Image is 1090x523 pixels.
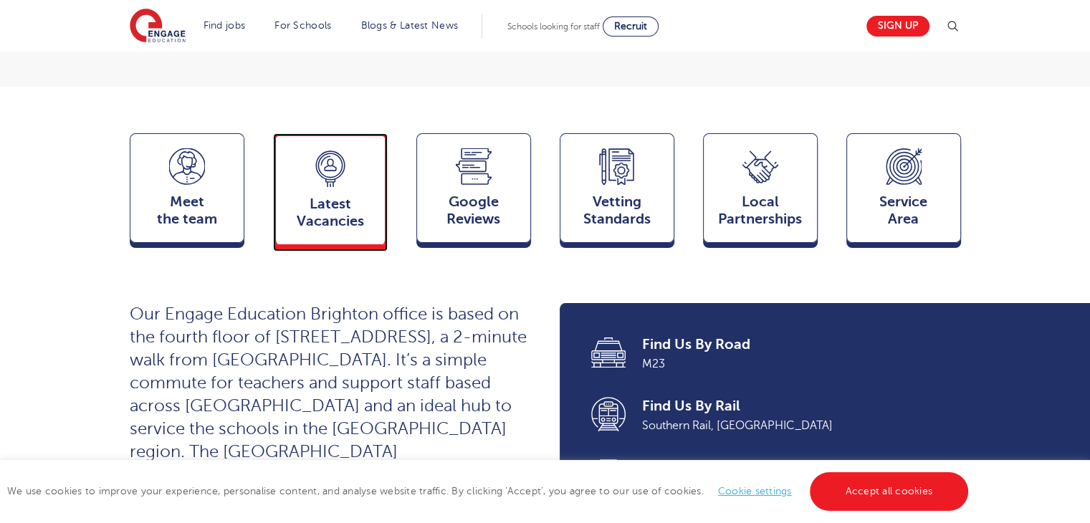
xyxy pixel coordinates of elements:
a: Cookie settings [718,486,792,496]
span: Find Us By Rail [642,396,941,416]
a: Recruit [603,16,659,37]
img: Engage Education [130,9,186,44]
a: Find jobs [204,20,246,31]
span: Southern Rail, [GEOGRAPHIC_DATA] [642,416,941,435]
span: Latest Vacancies [283,196,378,230]
a: For Schools [274,20,331,31]
span: Find Us By Bus [642,458,941,478]
a: Blogs & Latest News [361,20,459,31]
span: Schools looking for staff [507,21,600,32]
span: Recruit [614,21,647,32]
a: Local Partnerships [703,133,818,249]
span: Google Reviews [424,193,523,228]
span: We use cookies to improve your experience, personalise content, and analyse website traffic. By c... [7,486,972,496]
span: Find Us By Road [642,335,941,355]
span: Meet the team [138,193,236,228]
a: LatestVacancies [273,133,388,251]
span: M23 [642,355,941,373]
a: Meetthe team [130,133,244,249]
span: Local Partnerships [711,193,810,228]
a: GoogleReviews [416,133,531,249]
a: Accept all cookies [810,472,969,511]
a: ServiceArea [846,133,961,249]
a: Sign up [866,16,929,37]
a: VettingStandards [560,133,674,249]
span: Vetting Standards [568,193,666,228]
span: Service Area [854,193,953,228]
